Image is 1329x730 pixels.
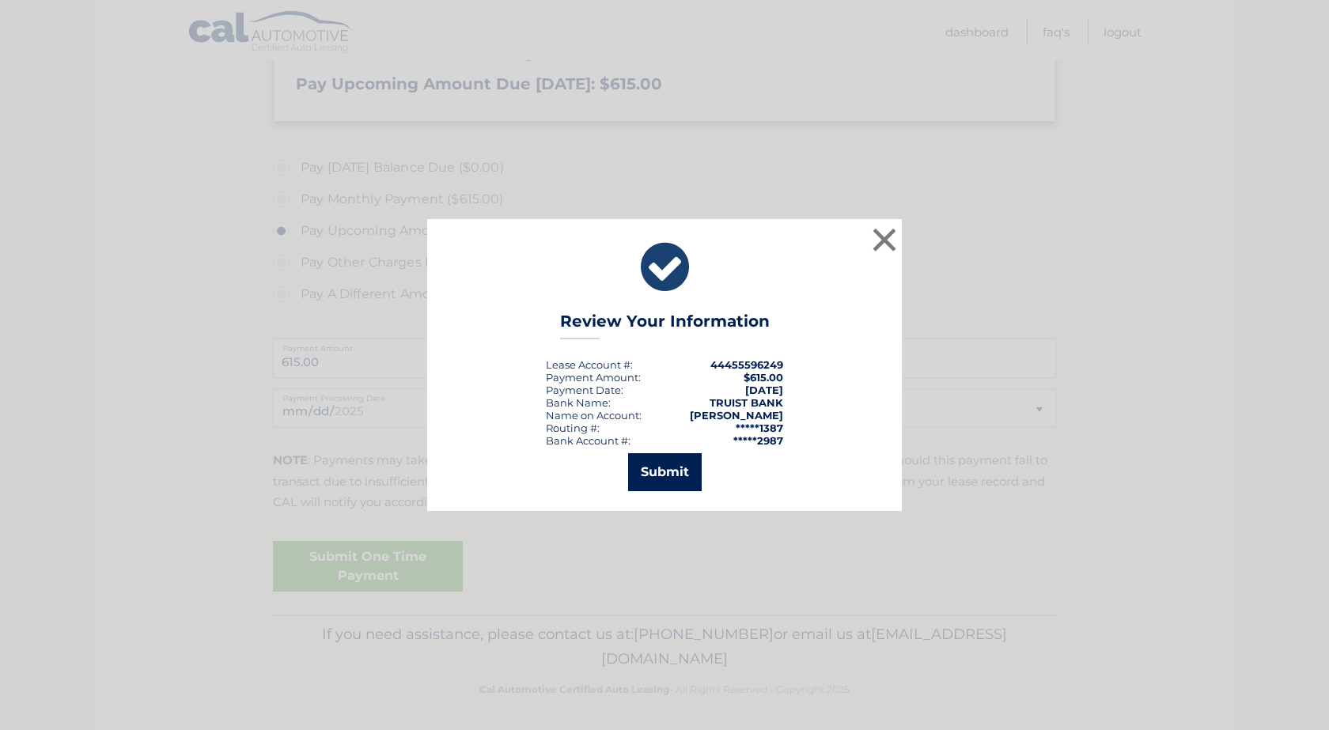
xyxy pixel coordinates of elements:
div: Bank Account #: [546,434,630,447]
div: Bank Name: [546,396,611,409]
span: [DATE] [745,384,783,396]
strong: 44455596249 [710,358,783,371]
span: $615.00 [744,371,783,384]
button: × [869,224,900,255]
div: Payment Amount: [546,371,641,384]
strong: TRUIST BANK [710,396,783,409]
div: Routing #: [546,422,600,434]
div: : [546,384,623,396]
button: Submit [628,453,702,491]
h3: Review Your Information [560,312,770,339]
div: Lease Account #: [546,358,633,371]
strong: [PERSON_NAME] [690,409,783,422]
div: Name on Account: [546,409,642,422]
span: Payment Date [546,384,621,396]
